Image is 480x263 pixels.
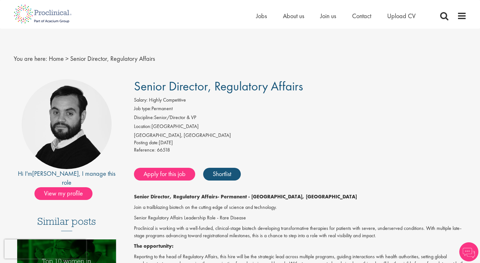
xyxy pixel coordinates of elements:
[65,54,69,63] span: >
[14,169,120,187] div: Hi I'm , I manage this role
[37,216,96,231] h3: Similar posts
[459,242,478,261] img: Chatbot
[134,146,156,154] label: Reference:
[157,146,170,153] span: 66518
[134,168,195,181] a: Apply for this job
[149,96,186,103] span: Highly Competitive
[134,214,467,222] p: Senior Regulatory Affairs Leadership Role - Rare Disease
[352,12,371,20] a: Contact
[14,54,47,63] span: You are here:
[34,188,99,197] a: View my profile
[4,239,86,259] iframe: reCAPTCHA
[70,54,155,63] span: Senior Director, Regulatory Affairs
[134,123,467,132] li: [GEOGRAPHIC_DATA]
[32,169,79,178] a: [PERSON_NAME]
[134,139,159,146] span: Posting date:
[134,96,148,104] label: Salary:
[34,187,92,200] span: View my profile
[134,139,467,146] div: [DATE]
[22,79,112,169] img: imeage of recruiter Nick Walker
[134,114,467,123] li: Senior/Director & VP
[134,105,467,114] li: Permanent
[134,225,467,239] p: Proclinical is working with a well-funded, clinical-stage biotech developing transformative thera...
[387,12,416,20] a: Upload CV
[134,243,174,249] strong: The opportunity:
[134,114,154,121] label: Discipline:
[256,12,267,20] a: Jobs
[134,132,467,139] div: [GEOGRAPHIC_DATA], [GEOGRAPHIC_DATA]
[203,168,241,181] a: Shortlist
[134,78,303,94] span: Senior Director, Regulatory Affairs
[134,123,151,130] label: Location:
[134,204,467,211] p: Join a trailblazing biotech on the cutting edge of science and technology.
[320,12,336,20] a: Join us
[134,105,151,112] label: Job type:
[134,193,218,200] strong: Senior Director, Regulatory Affairs
[49,54,64,63] a: breadcrumb link
[283,12,304,20] a: About us
[218,193,357,200] strong: - Permanent - [GEOGRAPHIC_DATA], [GEOGRAPHIC_DATA]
